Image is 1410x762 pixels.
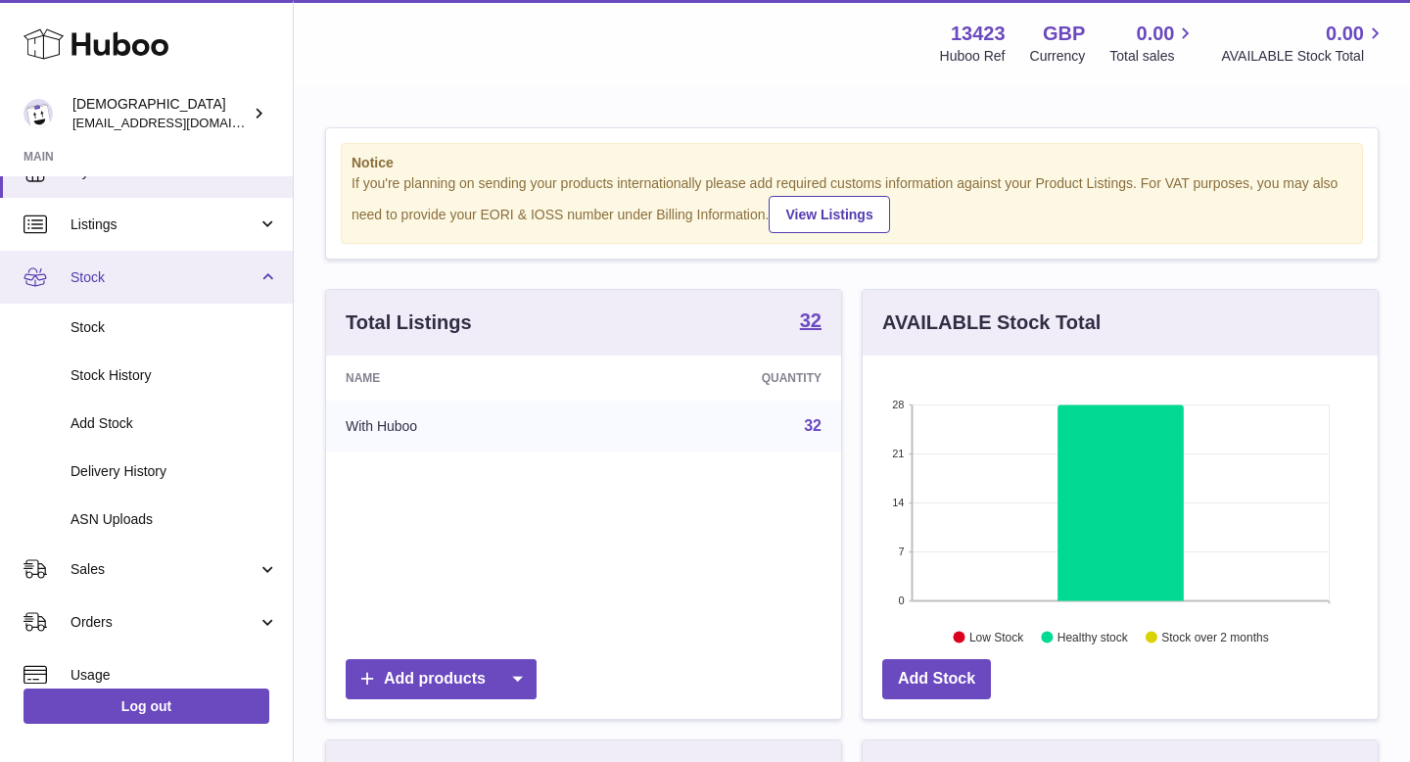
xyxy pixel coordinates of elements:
[1161,630,1268,643] text: Stock over 2 months
[326,401,597,452] td: With Huboo
[70,666,278,685] span: Usage
[23,99,53,128] img: olgazyuz@outlook.com
[892,497,904,508] text: 14
[800,310,822,334] a: 32
[70,268,258,287] span: Stock
[882,659,991,699] a: Add Stock
[769,196,889,233] a: View Listings
[1137,21,1175,47] span: 0.00
[70,560,258,579] span: Sales
[346,659,537,699] a: Add products
[72,95,249,132] div: [DEMOGRAPHIC_DATA]
[1109,47,1197,66] span: Total sales
[70,510,278,529] span: ASN Uploads
[23,689,269,724] a: Log out
[70,318,278,337] span: Stock
[882,310,1101,336] h3: AVAILABLE Stock Total
[969,630,1024,643] text: Low Stock
[892,448,904,459] text: 21
[892,399,904,410] text: 28
[898,546,904,557] text: 7
[1057,630,1129,643] text: Healthy stock
[800,310,822,330] strong: 32
[940,47,1006,66] div: Huboo Ref
[1030,47,1086,66] div: Currency
[1109,21,1197,66] a: 0.00 Total sales
[346,310,472,336] h3: Total Listings
[1221,47,1386,66] span: AVAILABLE Stock Total
[352,154,1352,172] strong: Notice
[70,462,278,481] span: Delivery History
[326,356,597,401] th: Name
[1326,21,1364,47] span: 0.00
[70,613,258,632] span: Orders
[597,356,841,401] th: Quantity
[72,115,288,130] span: [EMAIL_ADDRESS][DOMAIN_NAME]
[898,595,904,606] text: 0
[1221,21,1386,66] a: 0.00 AVAILABLE Stock Total
[951,21,1006,47] strong: 13423
[70,414,278,433] span: Add Stock
[1043,21,1085,47] strong: GBP
[352,174,1352,233] div: If you're planning on sending your products internationally please add required customs informati...
[70,366,278,385] span: Stock History
[70,215,258,234] span: Listings
[804,417,822,434] a: 32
